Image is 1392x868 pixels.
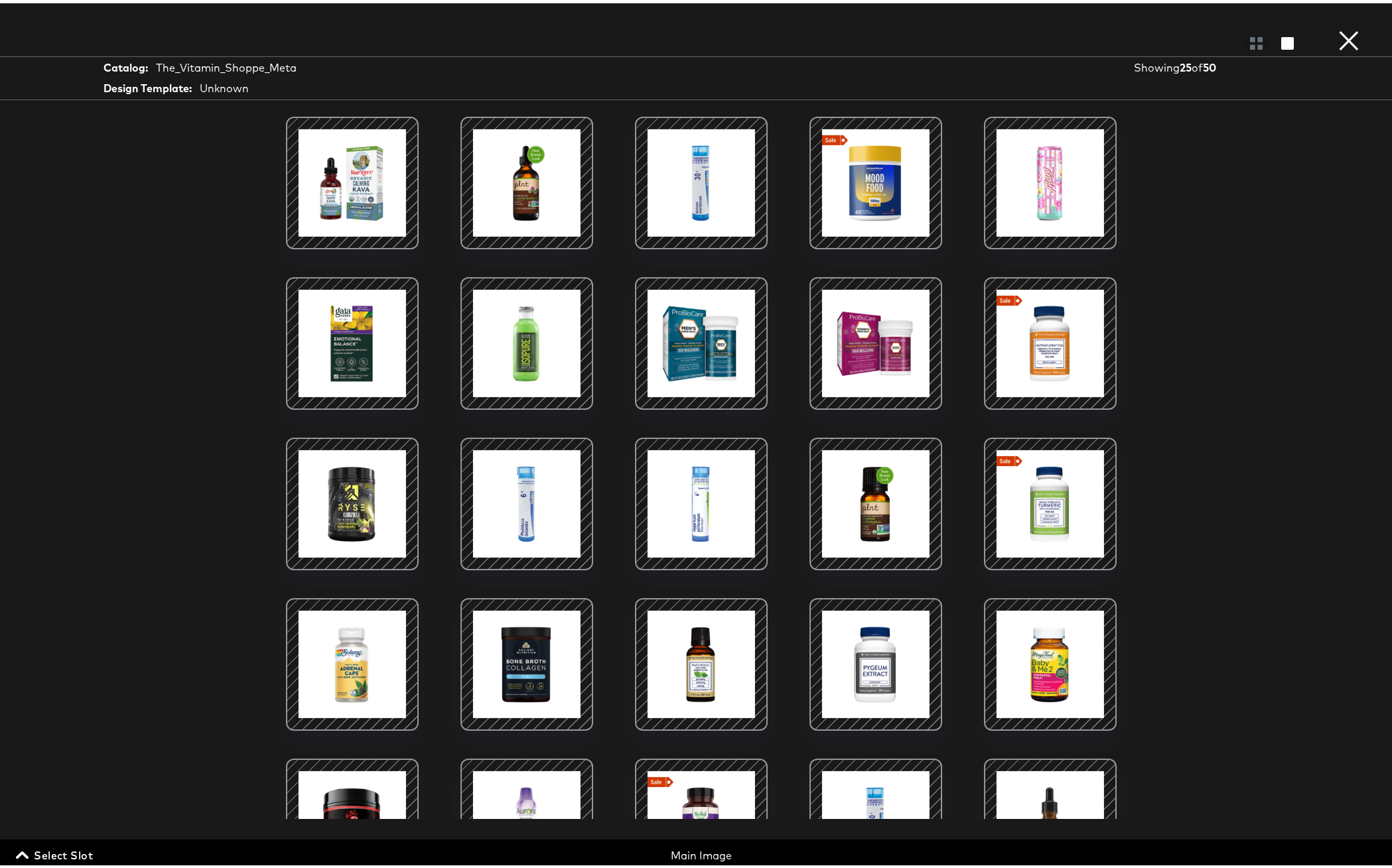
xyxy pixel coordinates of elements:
[13,843,98,861] button: Select Slot
[1180,58,1192,71] strong: 25
[1203,58,1216,71] strong: 50
[1134,57,1276,72] div: Showing of
[475,845,927,860] div: Main Image
[19,843,93,861] span: Select Slot
[104,78,192,93] strong: Design Template:
[156,57,297,72] div: The_Vitamin_Shoppe_Meta
[104,57,148,72] strong: Catalog:
[200,78,249,93] div: Unknown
